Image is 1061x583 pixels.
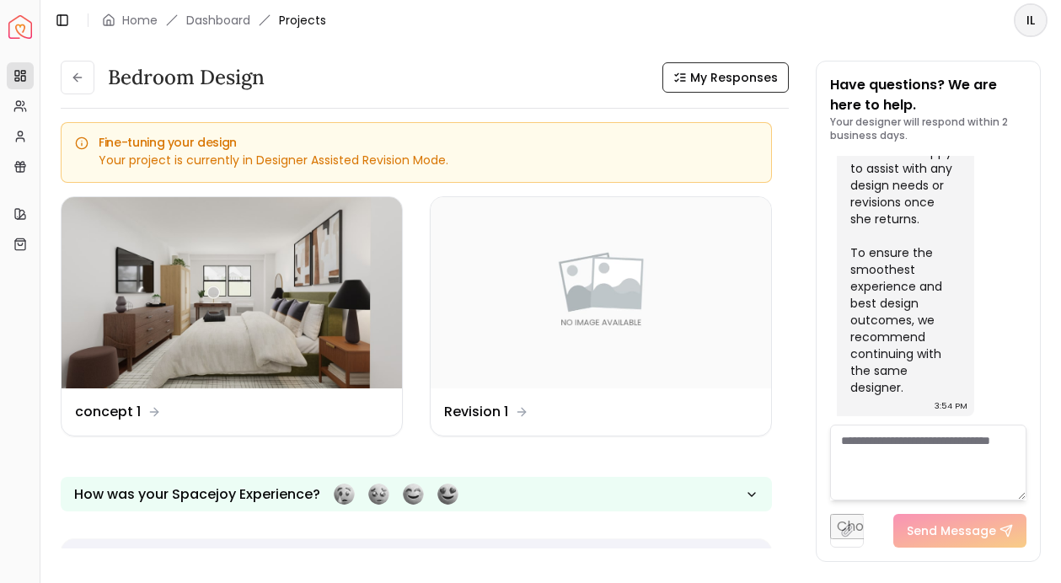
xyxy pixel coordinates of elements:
[1015,5,1046,35] span: IL
[75,136,758,148] h5: Fine-tuning your design
[662,62,789,93] button: My Responses
[102,12,326,29] nav: breadcrumb
[690,69,778,86] span: My Responses
[108,64,265,91] h3: Bedroom design
[444,402,508,422] dd: Revision 1
[62,197,402,388] img: concept 1
[830,75,1026,115] p: Have questions? We are here to help.
[186,12,250,29] a: Dashboard
[431,197,771,388] img: Revision 1
[122,12,158,29] a: Home
[935,398,967,415] div: 3:54 PM
[8,15,32,39] a: Spacejoy
[74,484,320,505] p: How was your Spacejoy Experience?
[8,15,32,39] img: Spacejoy Logo
[61,477,772,511] button: How was your Spacejoy Experience?Feeling terribleFeeling badFeeling goodFeeling awesome
[830,115,1026,142] p: Your designer will respond within 2 business days.
[75,152,758,168] div: Your project is currently in Designer Assisted Revision Mode.
[279,12,326,29] span: Projects
[1014,3,1048,37] button: IL
[75,402,141,422] dd: concept 1
[61,196,403,436] a: concept 1concept 1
